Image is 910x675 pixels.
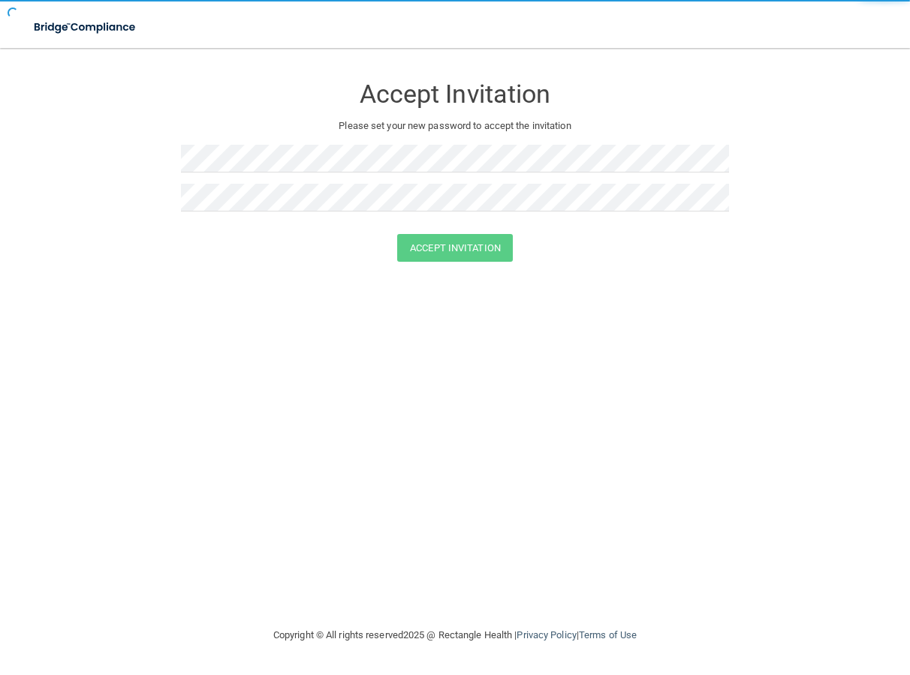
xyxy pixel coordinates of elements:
h3: Accept Invitation [181,80,729,108]
button: Accept Invitation [397,234,513,262]
img: bridge_compliance_login_screen.278c3ca4.svg [23,12,149,43]
p: Please set your new password to accept the invitation [192,117,718,135]
div: Copyright © All rights reserved 2025 @ Rectangle Health | | [181,611,729,659]
a: Privacy Policy [517,629,576,640]
a: Terms of Use [579,629,637,640]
